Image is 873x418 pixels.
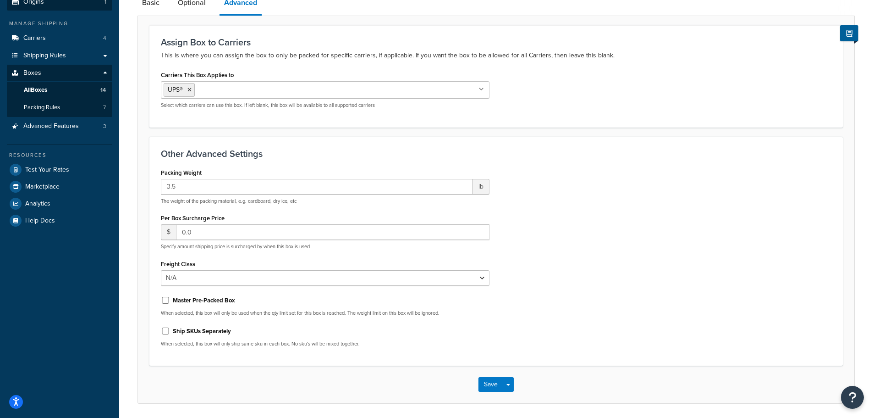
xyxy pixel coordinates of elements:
[7,20,112,28] div: Manage Shipping
[161,198,489,205] p: The weight of the packing material, e.g. cardboard, dry ice, etc
[25,166,69,174] span: Test Your Rates
[161,102,489,109] p: Select which carriers can use this box. If left blank, this box will be available to all supporte...
[473,179,489,195] span: lb
[7,212,112,229] a: Help Docs
[841,386,864,409] button: Open Resource Center
[103,123,106,130] span: 3
[7,65,112,117] li: Boxes
[7,82,112,99] a: AllBoxes14
[23,123,79,130] span: Advanced Features
[100,86,106,94] span: 14
[7,30,112,47] li: Carriers
[23,34,46,42] span: Carriers
[7,162,112,178] a: Test Your Rates
[7,118,112,135] li: Advanced Features
[478,377,503,392] button: Save
[161,72,234,78] label: Carriers This Box Applies to
[161,169,202,176] label: Packing Weight
[25,183,60,191] span: Marketplace
[25,200,50,208] span: Analytics
[161,37,831,47] h3: Assign Box to Carriers
[7,99,112,116] li: Packing Rules
[161,50,831,61] p: This is where you can assign the box to only be packed for specific carriers, if applicable. If y...
[103,34,106,42] span: 4
[173,296,235,305] label: Master Pre-Packed Box
[7,65,112,82] a: Boxes
[23,52,66,60] span: Shipping Rules
[7,151,112,159] div: Resources
[25,217,55,225] span: Help Docs
[168,85,183,95] span: UPS®
[7,99,112,116] a: Packing Rules7
[103,104,106,111] span: 7
[173,327,231,335] label: Ship SKUs Separately
[161,310,489,317] p: When selected, this box will only be used when the qty limit set for this box is reached. The wei...
[7,178,112,195] a: Marketplace
[161,340,489,347] p: When selected, this box will only ship same sku in each box. No sku's will be mixed together.
[161,215,225,222] label: Per Box Surcharge Price
[161,261,195,268] label: Freight Class
[161,149,831,159] h3: Other Advanced Settings
[23,69,41,77] span: Boxes
[24,86,47,94] span: All Boxes
[7,118,112,135] a: Advanced Features3
[840,25,858,41] button: Show Help Docs
[7,195,112,212] a: Analytics
[24,104,60,111] span: Packing Rules
[161,243,489,250] p: Specify amount shipping price is surcharged by when this box is used
[161,224,176,240] span: $
[7,30,112,47] a: Carriers4
[7,47,112,64] a: Shipping Rules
